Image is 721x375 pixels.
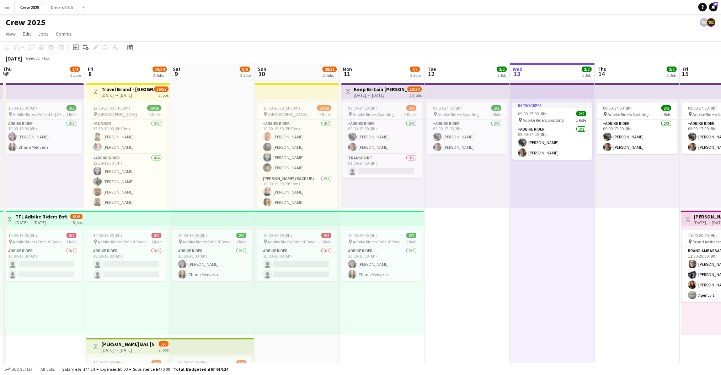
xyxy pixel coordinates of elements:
[240,67,250,72] span: 5/6
[598,66,607,72] span: Thu
[597,102,677,154] app-job-card: 09:00-17:00 (8h)2/2 Adbike Riders Spalding1 RoleAdbike Rider2/209:00-17:00 (8h)[PERSON_NAME][PERS...
[88,66,94,72] span: Fri
[62,366,228,372] div: Salary £67 144.14 + Expenses £0.00 + Subsistence £470.00 =
[87,247,167,281] app-card-role: Adbike Rider0/210:00-16:00 (6h)
[497,67,507,72] span: 2/2
[70,214,82,219] span: 6/16
[257,102,337,208] app-job-card: 10:00-15:30 (5h30m)28/29 [GEOGRAPHIC_DATA]7 RolesAdbike Rider4/410:00-15:30 (5h30m)[PERSON_NAME][...
[518,111,547,116] span: 09:00-17:00 (8h)
[159,347,169,353] div: 2 jobs
[258,66,266,72] span: Sun
[342,230,422,281] app-job-card: 10:00-16:00 (6h)2/2 Adbike Riders Enfield Town to [GEOGRAPHIC_DATA]1 RoleAdbike Rider2/210:00-16:...
[73,219,82,225] div: 8 jobs
[354,86,407,93] h3: Keep Britain [PERSON_NAME]
[11,367,32,372] span: Budgeted
[39,366,56,372] span: All jobs
[3,66,12,72] span: Thu
[427,102,507,154] div: 09:00-17:00 (8h)2/2 Adbike Riders Spalding1 RoleAdbike Rider2/209:00-17:00 (8h)[PERSON_NAME][PERS...
[688,233,717,238] span: 11:00-20:00 (9h)
[319,112,331,117] span: 7 Roles
[323,73,336,78] div: 2 Jobs
[576,117,586,123] span: 1 Role
[410,73,421,78] div: 2 Jobs
[6,17,46,28] h1: Crew 2025
[13,239,66,244] span: Adbike Riders Enfield Town to [GEOGRAPHIC_DATA]
[661,105,671,111] span: 2/2
[406,233,416,238] span: 2/2
[491,112,501,117] span: 1 Role
[20,29,34,38] a: Edit
[172,230,252,281] app-job-card: 10:00-16:00 (6h)2/2 Adbike Riders Enfield Town to [GEOGRAPHIC_DATA]1 RoleAdbike Rider2/210:00-16:...
[172,247,252,281] app-card-role: Adbike Rider2/210:00-16:00 (6h)[PERSON_NAME]Zhana Medvesh
[66,105,76,111] span: 2/2
[154,86,169,92] span: 56/57
[428,66,436,72] span: Tue
[348,105,377,111] span: 09:00-17:00 (8h)
[2,102,82,154] app-job-card: 10:00-16:00 (6h)2/2 Adbike Riders Enfield to [GEOGRAPHIC_DATA]1 RoleAdbike Rider2/210:00-16:00 (6...
[603,105,632,111] span: 09:00-17:00 (8h)
[101,341,154,347] h3: [PERSON_NAME] BAs [GEOGRAPHIC_DATA]
[342,102,422,178] div: 09:00-17:00 (8h)2/3 Adbike Riders Spalding2 RolesAdbike Rider2/209:00-17:00 (8h)[PERSON_NAME][PER...
[4,365,33,373] button: Budgeted
[87,70,94,78] span: 8
[268,239,321,244] span: Adbike Riders Enfield Town to [GEOGRAPHIC_DATA]
[151,233,161,238] span: 0/2
[257,120,337,175] app-card-role: Adbike Rider4/410:00-15:30 (5h30m)[PERSON_NAME][PERSON_NAME][PERSON_NAME][PERSON_NAME]
[8,233,37,238] span: 10:00-16:00 (6h)
[101,86,154,93] h3: Travel Brand - [GEOGRAPHIC_DATA]
[2,247,82,281] app-card-role: Adbike Rider0/210:00-16:00 (6h)
[682,70,688,78] span: 15
[321,239,331,244] span: 1 Role
[87,102,167,208] app-job-card: 12:30-20:00 (7h30m)28/28 [GEOGRAPHIC_DATA]6 RolesRunner2/212:30-19:00 (6h30m)[PERSON_NAME][PERSON...
[683,66,688,72] span: Fri
[15,213,68,220] h3: TFL Adbike Riders Enfield to [GEOGRAPHIC_DATA]
[2,120,82,154] app-card-role: Adbike Rider2/210:00-16:00 (6h)[PERSON_NAME]Zhana Medvesh
[597,120,677,154] app-card-role: Adbike Rider2/209:00-17:00 (8h)[PERSON_NAME][PERSON_NAME]
[404,112,416,117] span: 2 Roles
[101,93,154,98] div: [DATE] → [DATE]
[153,67,167,72] span: 30/34
[257,247,337,281] app-card-role: Adbike Rider0/210:00-16:00 (6h)
[87,120,167,154] app-card-role: Runner2/212:30-19:00 (6h30m)[PERSON_NAME][PERSON_NAME]
[53,29,75,38] a: Comms
[87,230,167,281] app-job-card: 10:00-16:00 (6h)0/2 Adbike Riders Enfield Town to [GEOGRAPHIC_DATA]1 RoleAdbike Rider0/210:00-16:...
[406,239,416,244] span: 1 Role
[178,360,207,365] span: 12:00-20:00 (8h)
[15,220,68,225] div: [DATE] → [DATE]
[321,233,331,238] span: 0/2
[317,105,331,111] span: 28/29
[342,154,422,178] app-card-role: Transport0/109:00-17:00 (8h)
[178,233,207,238] span: 10:00-16:00 (6h)
[576,111,586,116] span: 2/2
[149,112,161,117] span: 6 Roles
[2,70,12,78] span: 7
[491,105,501,111] span: 2/2
[342,120,422,154] app-card-role: Adbike Rider2/209:00-17:00 (8h)[PERSON_NAME][PERSON_NAME]
[427,120,507,154] app-card-role: Adbike Rider2/209:00-17:00 (8h)[PERSON_NAME][PERSON_NAME]
[661,112,671,117] span: 1 Role
[6,55,22,62] div: [DATE]
[66,239,76,244] span: 1 Role
[348,233,377,238] span: 10:00-16:00 (6h)
[257,175,337,209] app-card-role: [PERSON_NAME] (Back Up)2/210:00-15:30 (5h30m)[PERSON_NAME][PERSON_NAME]
[709,3,717,11] a: 49
[512,102,592,160] app-job-card: In progress09:00-17:00 (8h)2/2 Adbike Riders Spalding1 RoleAdbike Rider2/209:00-17:00 (8h)[PERSON...
[342,247,422,281] app-card-role: Adbike Rider2/210:00-16:00 (6h)[PERSON_NAME]Zhana Medvesh
[257,230,337,281] app-job-card: 10:00-16:00 (6h)0/2 Adbike Riders Enfield Town to [GEOGRAPHIC_DATA]1 RoleAdbike Rider0/210:00-16:...
[172,70,181,78] span: 9
[582,67,592,72] span: 2/2
[512,125,592,160] app-card-role: Adbike Rider2/209:00-17:00 (8h)[PERSON_NAME][PERSON_NAME]
[38,31,49,37] span: Jobs
[433,105,462,111] span: 09:00-17:00 (8h)
[44,56,51,61] div: BST
[87,154,167,209] app-card-role: Adbike Rider4/412:30-19:30 (7h)[PERSON_NAME][PERSON_NAME][PERSON_NAME][PERSON_NAME]
[236,233,246,238] span: 2/2
[407,86,422,92] span: 10/30
[497,73,506,78] div: 1 Job
[667,73,676,78] div: 1 Job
